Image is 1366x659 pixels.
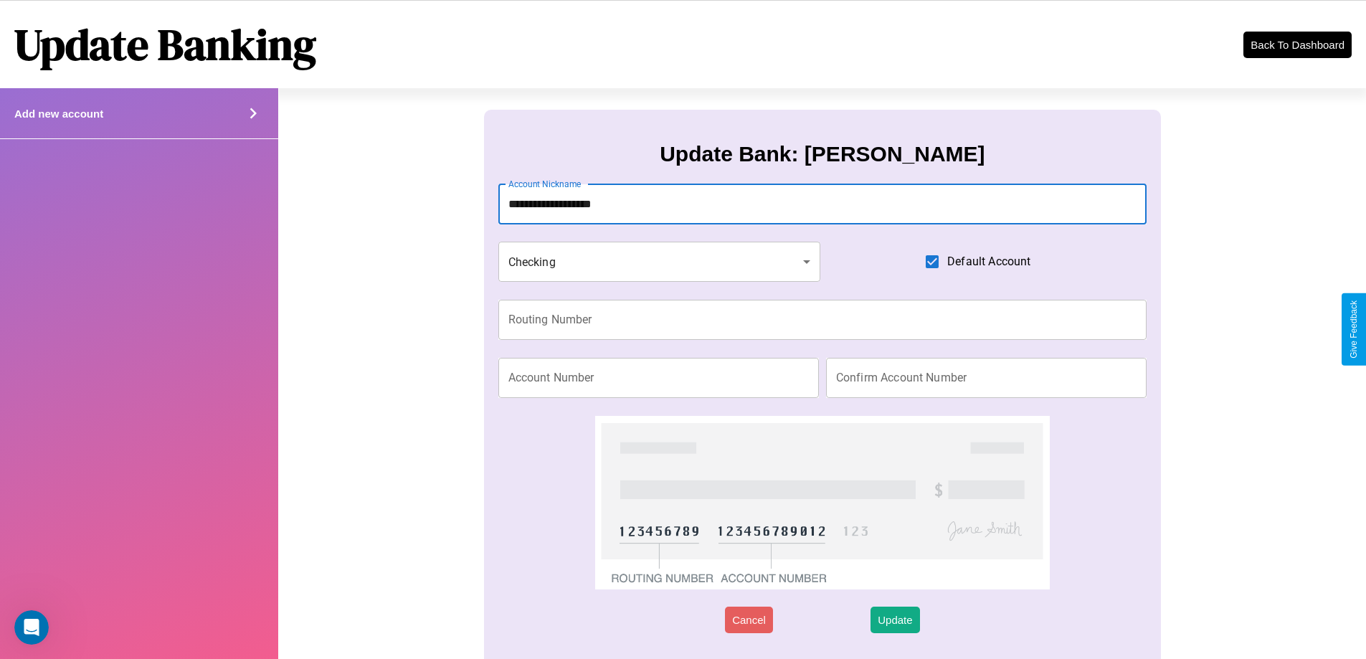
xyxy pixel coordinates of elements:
h3: Update Bank: [PERSON_NAME] [660,142,985,166]
button: Back To Dashboard [1243,32,1352,58]
label: Account Nickname [508,178,582,190]
h4: Add new account [14,108,103,120]
h1: Update Banking [14,15,316,74]
span: Default Account [947,253,1030,270]
button: Update [871,607,919,633]
div: Give Feedback [1349,300,1359,359]
img: check [595,416,1049,589]
div: Checking [498,242,821,282]
button: Cancel [725,607,773,633]
iframe: Intercom live chat [14,610,49,645]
